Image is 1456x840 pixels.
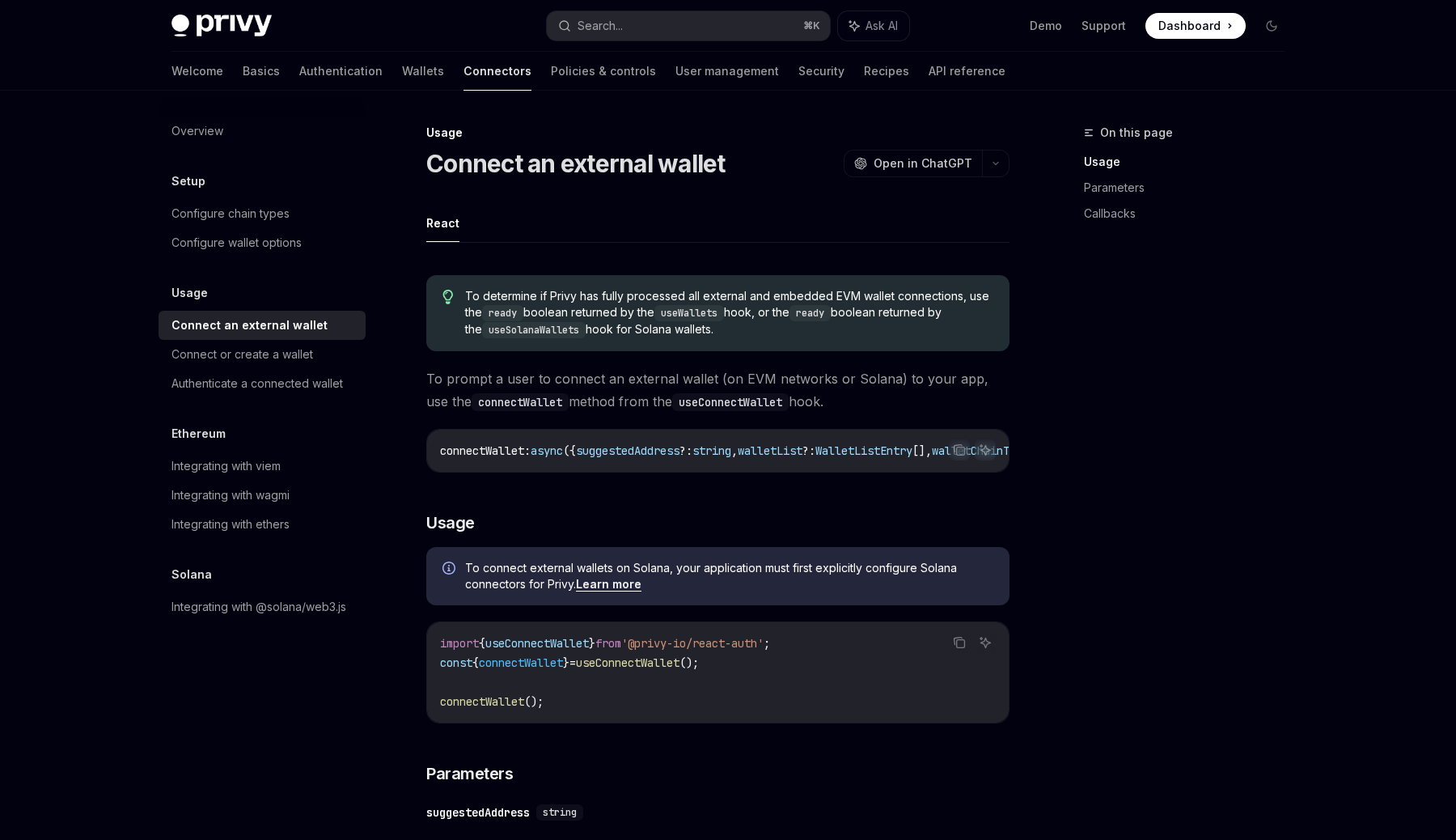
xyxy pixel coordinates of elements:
[426,149,726,178] h1: Connect an external wallet
[731,443,738,458] span: ,
[440,636,479,651] span: import
[159,481,366,510] a: Integrating with wagmi
[524,443,531,458] span: :
[171,204,290,223] div: Configure chain types
[482,322,586,338] code: useSolanaWallets
[679,655,699,670] span: ();
[159,228,366,257] a: Configure wallet options
[672,393,789,411] code: useConnectWallet
[838,11,909,40] button: Ask AI
[472,655,479,670] span: {
[815,443,912,458] span: WalletListEntry
[243,52,280,91] a: Basics
[171,424,226,443] h5: Ethereum
[576,655,679,670] span: useConnectWallet
[563,443,576,458] span: ({
[171,316,328,335] div: Connect an external wallet
[159,117,366,146] a: Overview
[975,439,996,460] button: Ask AI
[426,762,513,785] span: Parameters
[789,305,831,321] code: ready
[551,52,656,91] a: Policies & controls
[171,52,223,91] a: Welcome
[171,565,212,584] h5: Solana
[764,636,770,651] span: ;
[1030,18,1062,34] a: Demo
[171,486,290,505] div: Integrating with wagmi
[589,636,595,651] span: }
[426,367,1009,413] span: To prompt a user to connect an external wallet (on EVM networks or Solana) to your app, use the m...
[866,18,898,34] span: Ask AI
[531,443,563,458] span: async
[576,443,679,458] span: suggestedAddress
[524,694,544,709] span: ();
[738,443,802,458] span: walletList
[1100,123,1173,142] span: On this page
[1145,13,1246,39] a: Dashboard
[949,632,970,653] button: Copy the contents from the code block
[171,283,208,303] h5: Usage
[1259,13,1285,39] button: Toggle dark mode
[171,456,281,476] div: Integrating with viem
[171,597,346,617] div: Integrating with @solana/web3.js
[440,655,472,670] span: const
[159,592,366,622] a: Integrating with @solana/web3.js
[440,694,524,709] span: connectWallet
[844,150,982,177] button: Open in ChatGPT
[578,16,623,36] div: Search...
[569,655,576,670] span: =
[159,340,366,369] a: Connect or create a wallet
[442,562,459,578] svg: Info
[159,199,366,228] a: Configure chain types
[159,452,366,481] a: Integrating with viem
[159,369,366,398] a: Authenticate a connected wallet
[563,655,569,670] span: }
[675,52,779,91] a: User management
[912,443,932,458] span: [],
[803,19,820,32] span: ⌘ K
[426,204,459,242] button: React
[485,636,589,651] span: useConnectWallet
[472,393,569,411] code: connectWallet
[171,345,313,364] div: Connect or create a wallet
[576,577,641,592] a: Learn more
[949,439,970,460] button: Copy the contents from the code block
[621,636,764,651] span: '@privy-io/react-auth'
[171,15,272,37] img: dark logo
[171,121,223,141] div: Overview
[874,155,972,172] span: Open in ChatGPT
[171,515,290,534] div: Integrating with ethers
[465,288,993,338] span: To determine if Privy has fully processed all external and embedded EVM wallet connections, use t...
[159,510,366,539] a: Integrating with ethers
[402,52,444,91] a: Wallets
[798,52,844,91] a: Security
[482,305,523,321] code: ready
[426,804,530,821] div: suggestedAddress
[426,125,1009,141] div: Usage
[654,305,724,321] code: useWallets
[1081,18,1126,34] a: Support
[864,52,909,91] a: Recipes
[1084,175,1297,201] a: Parameters
[692,443,731,458] span: string
[543,806,577,819] span: string
[442,290,454,304] svg: Tip
[479,655,563,670] span: connectWallet
[465,560,993,592] span: To connect external wallets on Solana, your application must first explicitly configure Solana co...
[1084,201,1297,227] a: Callbacks
[679,443,692,458] span: ?:
[171,172,205,191] h5: Setup
[426,511,475,534] span: Usage
[547,11,830,40] button: Search...⌘K
[1158,18,1221,34] span: Dashboard
[171,374,343,393] div: Authenticate a connected wallet
[929,52,1005,91] a: API reference
[975,632,996,653] button: Ask AI
[299,52,383,91] a: Authentication
[171,233,302,252] div: Configure wallet options
[463,52,531,91] a: Connectors
[440,443,524,458] span: connectWallet
[159,311,366,340] a: Connect an external wallet
[1084,149,1297,175] a: Usage
[802,443,815,458] span: ?:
